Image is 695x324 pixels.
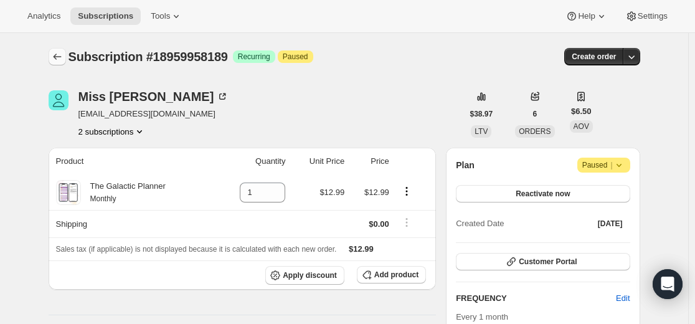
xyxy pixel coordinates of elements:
span: AOV [574,122,589,131]
span: [DATE] [598,219,623,229]
button: Customer Portal [456,253,630,270]
span: Paused [582,159,625,171]
span: Paused [283,52,308,62]
th: Shipping [49,210,216,237]
button: Add product [357,266,426,283]
button: Shipping actions [397,216,417,229]
span: Edit [616,292,630,305]
span: Created Date [456,217,504,230]
h2: Plan [456,159,475,171]
button: Apply discount [265,266,344,285]
button: Subscriptions [70,7,141,25]
span: $0.00 [369,219,389,229]
span: Reactivate now [516,189,570,199]
button: 6 [526,105,545,123]
span: Settings [638,11,668,21]
span: Subscription #18959958189 [69,50,228,64]
div: Open Intercom Messenger [653,269,683,299]
span: Miss J P Prebble [49,90,69,110]
th: Unit Price [289,148,348,175]
button: Edit [608,288,637,308]
img: product img [57,180,79,205]
span: Tools [151,11,170,21]
button: Settings [618,7,675,25]
button: Subscriptions [49,48,66,65]
button: Product actions [78,125,146,138]
h2: FREQUENCY [456,292,616,305]
button: Analytics [20,7,68,25]
button: Tools [143,7,190,25]
span: Add product [374,270,418,280]
span: $12.99 [364,188,389,197]
span: Customer Portal [519,257,577,267]
span: LTV [475,127,488,136]
span: Subscriptions [78,11,133,21]
span: Create order [572,52,616,62]
button: $38.97 [463,105,501,123]
span: | [610,160,612,170]
div: The Galactic Planner [81,180,166,205]
th: Quantity [216,148,290,175]
small: Monthly [90,194,116,203]
button: Product actions [397,184,417,198]
span: Analytics [27,11,60,21]
span: $12.99 [349,244,374,254]
span: Help [578,11,595,21]
span: [EMAIL_ADDRESS][DOMAIN_NAME] [78,108,229,120]
span: $12.99 [319,188,344,197]
span: Sales tax (if applicable) is not displayed because it is calculated with each new order. [56,245,337,254]
span: Apply discount [283,270,337,280]
button: [DATE] [590,215,630,232]
span: $6.50 [571,105,592,118]
button: Reactivate now [456,185,630,202]
span: Recurring [238,52,270,62]
span: ORDERS [519,127,551,136]
th: Price [348,148,393,175]
span: 6 [533,109,537,119]
div: Miss [PERSON_NAME] [78,90,229,103]
button: Create order [564,48,623,65]
span: Every 1 month [456,312,508,322]
button: Help [558,7,615,25]
span: $38.97 [470,109,493,119]
th: Product [49,148,216,175]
